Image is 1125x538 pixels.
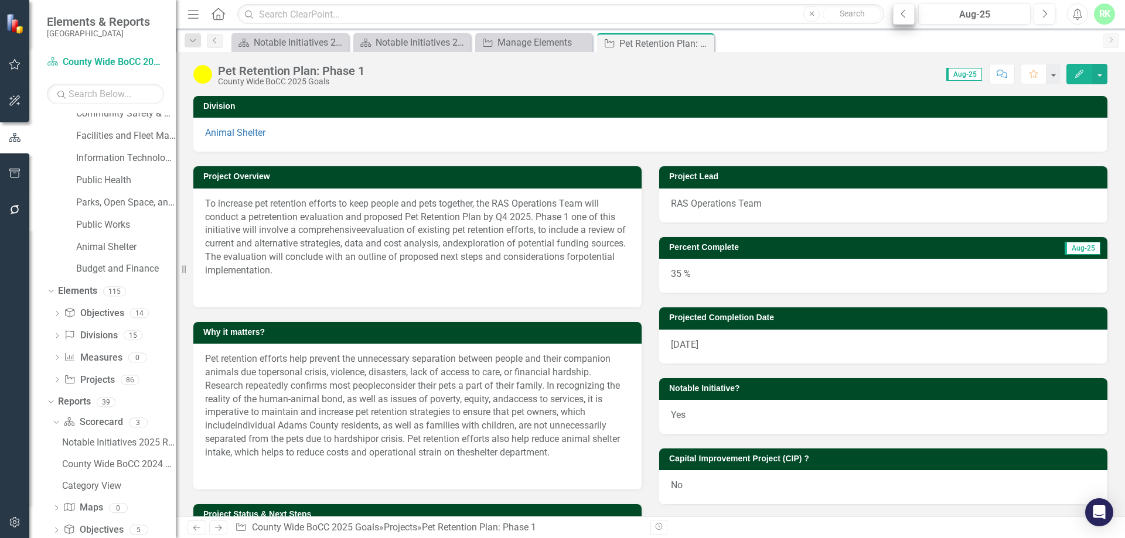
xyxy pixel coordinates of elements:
[62,459,176,470] div: County Wide BoCC 2024 Report
[47,29,150,38] small: [GEOGRAPHIC_DATA]
[205,197,630,280] p: ​
[203,172,636,181] h3: Project Overview
[234,35,346,50] a: Notable Initiatives 2023 Report
[918,4,1031,25] button: Aug-25
[63,416,122,429] a: Scorecard
[205,366,591,391] span: personal crisis, violence, disasters, lack of access to care, or financial hardship. Research rep...
[205,420,606,444] span: individual Adams County residents, as well as families with children, are not unnecessarily separ...
[121,375,139,385] div: 86
[59,433,176,452] a: Notable Initiatives 2025 Report
[671,479,683,491] span: No
[129,525,148,535] div: 5
[203,102,1102,111] h3: Division
[205,352,630,462] p: ​
[47,56,164,69] a: County Wide BoCC 2025 Goals
[203,328,636,337] h3: Why it matters?
[64,329,117,342] a: Divisions
[671,409,686,420] span: Yes
[130,309,149,318] div: 14
[205,380,620,405] span: consider their pets a part of their family. In recognizing the reality of the human-animal bond, ...
[478,35,589,50] a: Manage Elements
[76,152,176,165] a: Information Technology and Innovation
[64,307,124,320] a: Objectives
[103,286,126,296] div: 115
[59,455,176,474] a: County Wide BoCC 2024 Report
[669,243,952,252] h3: Percent Complete
[97,397,115,407] div: 39
[76,241,176,254] a: Animal Shelter
[109,503,128,513] div: 0
[252,522,379,533] a: County Wide BoCC 2025 Goals
[47,15,150,29] span: Elements & Reports
[218,64,364,77] div: Pet Retention Plan: Phase 1
[205,127,265,138] a: Animal Shelter
[669,454,1102,463] h3: Capital Improvement Project (CIP) ?
[58,285,97,298] a: Elements
[128,352,147,362] div: 0
[1094,4,1115,25] button: RK
[1085,498,1113,526] div: Open Intercom Messenger
[193,65,212,84] img: 10% to 50%
[76,262,176,276] a: Budget and Finance
[63,501,103,515] a: Maps
[497,35,589,50] div: Manage Elements
[840,9,865,18] span: Search
[237,4,884,25] input: Search ClearPoint...
[470,447,550,458] span: shelter department.
[218,77,364,86] div: County Wide BoCC 2025 Goals
[76,196,176,210] a: Parks, Open Space, and Cultural Arts
[669,313,1102,322] h3: Projected Completion Date
[76,107,176,121] a: Community Safety & Well-Being
[659,259,1107,293] div: 35 %
[669,172,1102,181] h3: Project Lead
[671,339,698,350] span: [DATE]
[205,211,615,236] span: retention evaluation and proposed Pet Retention Plan by Q4 2025. Phase 1 one of this initiative w...
[356,35,468,50] a: Notable Initiatives 2025 Report
[205,433,620,458] span: or crisis. Pet retention efforts also help reduce animal shelter intake, which helps to reduce co...
[47,84,164,104] input: Search Below...
[376,35,468,50] div: Notable Initiatives 2025 Report
[669,384,1102,393] h3: Notable Initiative?
[76,129,176,143] a: Facilities and Fleet Management
[254,35,346,50] div: Notable Initiatives 2023 Report
[384,522,417,533] a: Projects
[124,331,142,341] div: 15
[6,13,27,34] img: ClearPoint Strategy
[922,8,1027,22] div: Aug-25
[671,197,1096,211] p: RAS Operations Team
[205,198,599,222] span: To increase pet retention efforts to keep people and pets together, the RAS Operations Team will ...
[619,36,711,51] div: Pet Retention Plan: Phase 1
[235,521,642,534] div: » »
[63,523,123,537] a: Objectives
[62,437,176,448] div: Notable Initiatives 2025 Report
[129,417,148,427] div: 3
[76,174,176,187] a: Public Health
[1065,242,1100,255] span: Aug-25
[203,510,636,519] h3: Project Status & Next Steps
[823,6,881,22] button: Search
[946,68,982,81] span: Aug-25
[58,395,91,409] a: Reports
[205,353,611,378] span: Pet retention efforts help prevent the unnecessary separation between people and their companion ...
[64,373,114,387] a: Projects
[422,522,536,533] div: Pet Retention Plan: Phase 1
[62,481,176,491] div: Category View
[205,224,626,249] span: evaluation of existing pet retention efforts, to include a review of current and alternative stra...
[64,351,122,365] a: Measures
[76,218,176,232] a: Public Works
[205,393,602,431] span: access to services, it is imperative to maintain and increase pet retention strategies to ensure ...
[59,477,176,495] a: Category View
